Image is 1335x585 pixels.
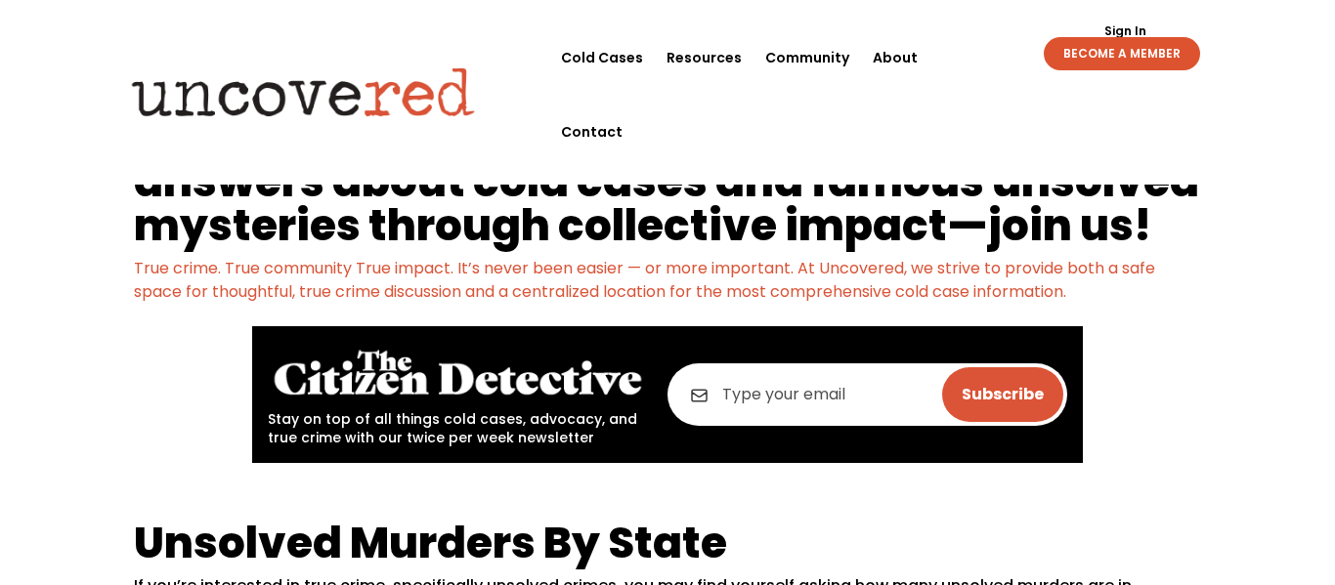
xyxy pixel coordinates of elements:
h1: Unsolved Murders By State [134,521,1202,574]
input: Type your email [667,363,1067,426]
a: About [873,21,918,95]
a: Community [765,21,849,95]
a: True crime. True community True impact. It’s never been easier — or more important. At Uncovered,... [134,257,1155,303]
img: Uncovered logo [115,54,492,130]
a: Sign In [1094,25,1157,37]
a: Contact [561,95,623,169]
a: BECOME A MEMBER [1044,37,1200,70]
img: The Citizen Detective [268,342,648,405]
div: Stay on top of all things cold cases, advocacy, and true crime with our twice per week newsletter [268,342,648,447]
h1: We’re building a platform to help uncover answers about cold cases and famous unsolved mysteries ... [134,115,1202,257]
a: Resources [667,21,742,95]
a: Cold Cases [561,21,643,95]
input: Subscribe [942,367,1063,422]
a: —join us! [947,195,1151,255]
